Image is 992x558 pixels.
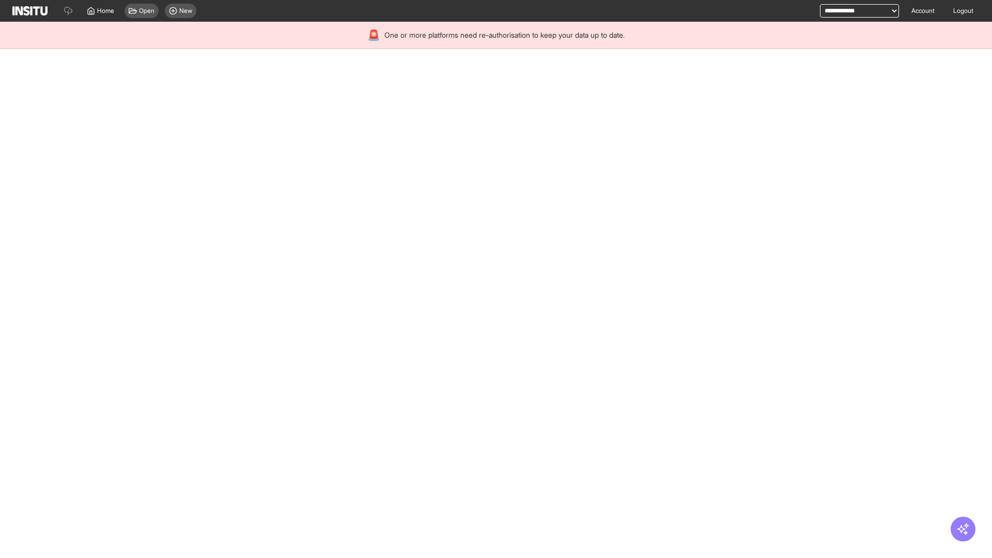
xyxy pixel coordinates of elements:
[179,7,192,15] span: New
[367,28,380,42] div: 🚨
[139,7,154,15] span: Open
[384,30,625,40] span: One or more platforms need re-authorisation to keep your data up to date.
[12,6,48,16] img: Logo
[97,7,114,15] span: Home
